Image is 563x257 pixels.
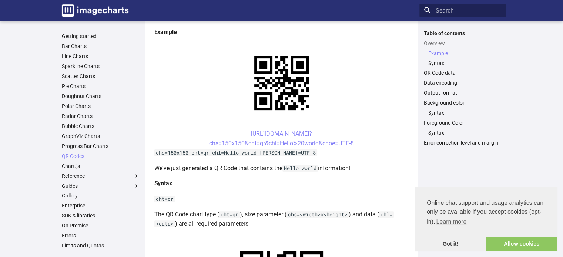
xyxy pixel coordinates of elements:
[154,163,409,173] p: We've just generated a QR Code that contains the information!
[62,33,140,40] a: Getting started
[59,1,131,20] a: Image-Charts documentation
[62,133,140,139] a: GraphViz Charts
[62,153,140,159] a: QR Codes
[427,199,545,227] span: Online chat support and usage analytics can only be available if you accept cookies (opt-in).
[62,4,128,17] img: logo
[62,183,140,189] label: Guides
[424,89,502,96] a: Output format
[428,50,502,57] a: Example
[424,139,502,146] a: Error correction level and margin
[486,237,557,251] a: allow cookies
[415,237,486,251] a: dismiss cookie message
[62,173,140,179] label: Reference
[154,27,409,37] h4: Example
[424,99,502,106] a: Background color
[62,123,140,129] a: Bubble Charts
[424,119,502,126] a: Foreground Color
[209,130,354,147] a: [URL][DOMAIN_NAME]?chs=150x150&cht=qr&chl=Hello%20world&choe=UTF-8
[424,70,502,76] a: QR Code data
[62,242,140,249] a: Limits and Quotas
[428,109,502,116] a: Syntax
[219,211,240,218] code: cht=qr
[419,30,506,37] label: Table of contents
[286,211,349,218] code: chs=<width>x<height>
[241,43,322,123] img: chart
[62,113,140,119] a: Radar Charts
[435,216,468,227] a: learn more about cookies
[62,43,140,50] a: Bar Charts
[424,40,502,47] a: Overview
[154,210,409,229] p: The QR Code chart type ( ), size parameter ( ) and data ( ) are all required parameters.
[62,73,140,80] a: Scatter Charts
[62,212,140,219] a: SDK & libraries
[62,192,140,199] a: Gallery
[62,232,140,239] a: Errors
[424,129,502,136] nav: Foreground Color
[419,4,506,17] input: Search
[62,222,140,229] a: On Premise
[62,83,140,89] a: Pie Charts
[62,143,140,149] a: Progress Bar Charts
[62,53,140,60] a: Line Charts
[62,63,140,70] a: Sparkline Charts
[62,202,140,209] a: Enterprise
[62,163,140,169] a: Chart.js
[428,60,502,67] a: Syntax
[424,80,502,86] a: Data encoding
[282,165,318,172] code: Hello world
[62,103,140,109] a: Polar Charts
[424,50,502,67] nav: Overview
[415,187,557,251] div: cookieconsent
[424,109,502,116] nav: Background color
[62,93,140,99] a: Doughnut Charts
[154,179,409,188] h4: Syntax
[419,30,506,146] nav: Table of contents
[428,129,502,136] a: Syntax
[154,149,317,156] code: chs=150x150 cht=qr chl=Hello world [PERSON_NAME]=UTF-8
[154,196,175,202] code: cht=qr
